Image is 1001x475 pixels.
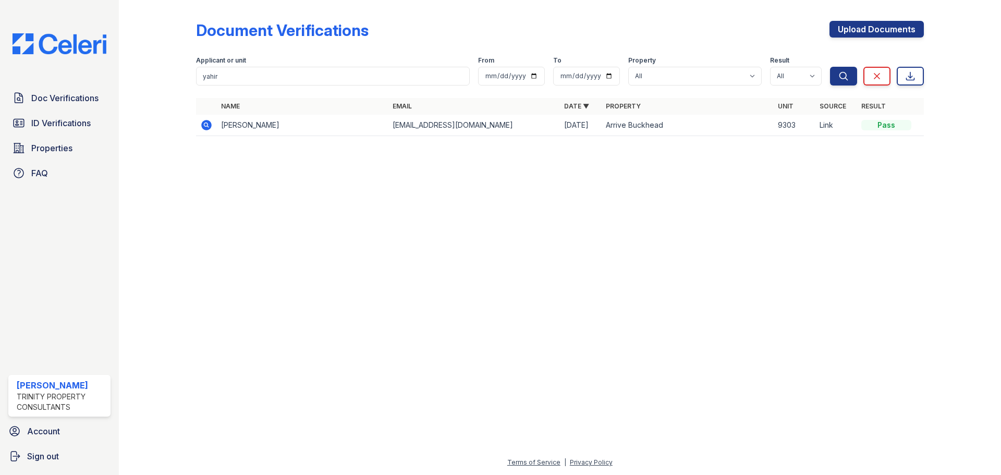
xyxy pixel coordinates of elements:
span: Sign out [27,450,59,462]
span: Account [27,425,60,437]
a: Privacy Policy [570,458,613,466]
label: Property [628,56,656,65]
div: Trinity Property Consultants [17,392,106,412]
span: FAQ [31,167,48,179]
a: Email [393,102,412,110]
a: Upload Documents [829,21,924,38]
div: Pass [861,120,911,130]
img: CE_Logo_Blue-a8612792a0a2168367f1c8372b55b34899dd931a85d93a1a3d3e32e68fde9ad4.png [4,33,115,54]
td: [EMAIL_ADDRESS][DOMAIN_NAME] [388,115,560,136]
a: Unit [778,102,794,110]
label: Applicant or unit [196,56,246,65]
a: Doc Verifications [8,88,111,108]
a: Account [4,421,115,442]
span: Properties [31,142,72,154]
input: Search by name, email, or unit number [196,67,470,86]
div: [PERSON_NAME] [17,379,106,392]
a: Source [820,102,846,110]
td: Link [815,115,857,136]
a: Property [606,102,641,110]
td: [DATE] [560,115,602,136]
a: Sign out [4,446,115,467]
td: [PERSON_NAME] [217,115,388,136]
a: Date ▼ [564,102,589,110]
label: From [478,56,494,65]
a: Result [861,102,886,110]
a: Name [221,102,240,110]
label: To [553,56,561,65]
td: Arrive Buckhead [602,115,773,136]
span: ID Verifications [31,117,91,129]
a: FAQ [8,163,111,184]
div: Document Verifications [196,21,369,40]
span: Doc Verifications [31,92,99,104]
td: 9303 [774,115,815,136]
a: Properties [8,138,111,159]
a: Terms of Service [507,458,560,466]
div: | [564,458,566,466]
a: ID Verifications [8,113,111,133]
label: Result [770,56,789,65]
